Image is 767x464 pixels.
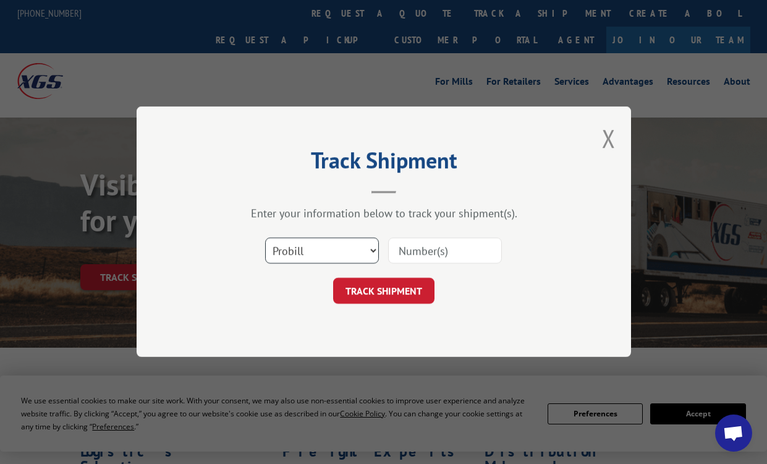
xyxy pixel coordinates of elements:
[198,207,569,221] div: Enter your information below to track your shipment(s).
[388,238,502,264] input: Number(s)
[333,278,434,304] button: TRACK SHIPMENT
[198,152,569,175] h2: Track Shipment
[715,415,752,452] a: Open chat
[602,122,616,155] button: Close modal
